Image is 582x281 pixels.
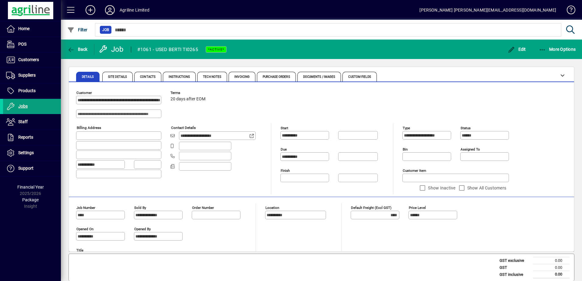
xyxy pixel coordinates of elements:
[192,206,214,210] mat-label: Order number
[506,44,528,55] button: Edit
[134,227,151,231] mat-label: Opened by
[76,206,95,210] mat-label: Job number
[3,52,61,68] a: Customers
[281,147,287,151] mat-label: Due
[461,147,480,151] mat-label: Assigned to
[3,83,61,99] a: Products
[496,257,533,264] td: GST exclusive
[18,57,39,62] span: Customers
[537,44,577,55] button: More Options
[533,257,570,264] td: 0.00
[66,44,89,55] button: Back
[18,88,36,93] span: Products
[303,75,335,78] span: Documents / Images
[281,168,290,173] mat-label: Finish
[22,197,39,202] span: Package
[170,91,207,95] span: Terms
[81,5,100,16] button: Add
[170,97,205,102] span: 20 days after EOM
[496,271,533,278] td: GST inclusive
[66,24,89,35] button: Filter
[99,44,125,54] div: Job
[169,75,190,78] span: Instructions
[562,1,574,21] a: Knowledge Base
[76,91,92,95] mat-label: Customer
[108,75,127,78] span: Site Details
[67,27,88,32] span: Filter
[82,75,94,78] span: Details
[18,104,28,109] span: Jobs
[18,73,36,78] span: Suppliers
[100,5,120,16] button: Profile
[18,166,33,171] span: Support
[3,21,61,36] a: Home
[120,5,149,15] div: Agriline Limited
[496,264,533,271] td: GST
[76,248,83,252] mat-label: Title
[403,126,410,130] mat-label: Type
[403,147,408,151] mat-label: Bin
[18,119,28,124] span: Staff
[348,75,371,78] span: Custom Fields
[102,27,109,33] span: Job
[3,161,61,176] a: Support
[234,75,250,78] span: Invoicing
[461,126,471,130] mat-label: Status
[61,44,94,55] app-page-header-button: Back
[3,68,61,83] a: Suppliers
[403,168,426,173] mat-label: Customer Item
[137,45,198,54] div: #1061 - USED BERTI TI0265
[203,75,221,78] span: Tech Notes
[18,150,34,155] span: Settings
[17,185,44,189] span: Financial Year
[533,271,570,278] td: 0.00
[419,5,556,15] div: [PERSON_NAME] [PERSON_NAME][EMAIL_ADDRESS][DOMAIN_NAME]
[263,75,290,78] span: Purchase Orders
[508,47,526,52] span: Edit
[265,206,279,210] mat-label: Location
[3,145,61,161] a: Settings
[281,126,288,130] mat-label: Start
[18,135,33,140] span: Reports
[76,227,93,231] mat-label: Opened On
[3,130,61,145] a: Reports
[18,26,30,31] span: Home
[134,206,146,210] mat-label: Sold by
[140,75,156,78] span: Contacts
[18,42,26,47] span: POS
[67,47,88,52] span: Back
[539,47,576,52] span: More Options
[533,264,570,271] td: 0.00
[3,37,61,52] a: POS
[3,114,61,130] a: Staff
[351,206,391,210] mat-label: Default Freight (excl GST)
[409,206,426,210] mat-label: Price Level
